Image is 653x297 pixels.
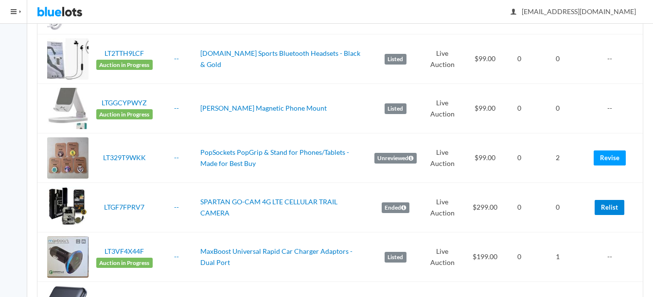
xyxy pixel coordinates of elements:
[105,247,144,255] a: LT3VF4X44F
[382,202,409,213] label: Ended
[506,84,532,133] td: 0
[594,150,626,165] a: Revise
[385,54,406,65] label: Listed
[421,232,464,282] td: Live Auction
[506,34,532,84] td: 0
[421,133,464,183] td: Live Auction
[532,84,582,133] td: 0
[464,84,506,133] td: $99.00
[200,247,353,266] a: MaxBoost Universal Rapid Car Charger Adaptors - Dual Port
[200,198,337,217] a: SPARTAN GO-CAM 4G LTE CELLULAR TRAIL CAMERA
[582,232,643,282] td: --
[421,84,464,133] td: Live Auction
[200,49,360,68] a: [DOMAIN_NAME] Sports Bluetooth Headsets - Black & Gold
[532,232,582,282] td: 1
[174,252,179,261] a: --
[103,153,146,162] a: LT329T9WKK
[174,104,179,112] a: --
[96,60,153,70] span: Auction in Progress
[374,153,417,164] label: Unreviewed
[200,148,349,167] a: PopSockets PopGrip & Stand for Phones/Tablets - Made for Best Buy
[532,34,582,84] td: 0
[385,103,406,114] label: Listed
[105,49,144,57] a: LT2TTH9LCF
[174,153,179,162] a: --
[464,232,506,282] td: $199.00
[385,252,406,263] label: Listed
[200,104,327,112] a: [PERSON_NAME] Magnetic Phone Mount
[532,133,582,183] td: 2
[421,34,464,84] td: Live Auction
[511,7,636,16] span: [EMAIL_ADDRESS][DOMAIN_NAME]
[595,200,624,215] a: Relist
[96,109,153,120] span: Auction in Progress
[174,54,179,63] a: --
[582,34,643,84] td: --
[102,99,147,107] a: LTGGCYPWYZ
[464,183,506,232] td: $299.00
[506,232,532,282] td: 0
[509,8,518,17] ion-icon: person
[174,203,179,211] a: --
[506,183,532,232] td: 0
[96,258,153,268] span: Auction in Progress
[532,183,582,232] td: 0
[464,34,506,84] td: $99.00
[582,84,643,133] td: --
[421,183,464,232] td: Live Auction
[464,133,506,183] td: $99.00
[104,203,144,211] a: LTGF7FPRV7
[506,133,532,183] td: 0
